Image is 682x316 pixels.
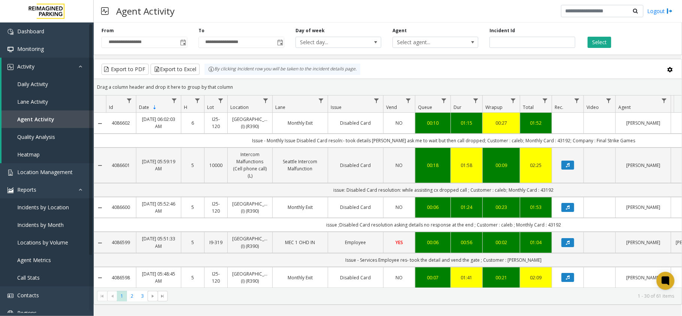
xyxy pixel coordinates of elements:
[471,95,481,106] a: Dur Filter Menu
[109,104,113,110] span: Id
[216,95,226,106] a: Lot Filter Menu
[141,158,176,172] a: [DATE] 05:59:19 AM
[232,116,268,130] a: [GEOGRAPHIC_DATA] (I) (R390)
[232,270,268,285] a: [GEOGRAPHIC_DATA] (I) (R390)
[17,28,44,35] span: Dashboard
[418,104,432,110] span: Queue
[7,187,13,193] img: 'icon'
[150,293,156,299] span: Go to the next page
[110,119,131,127] a: 4086602
[1,75,94,93] a: Daily Activity
[295,27,325,34] label: Day of week
[141,116,176,130] a: [DATE] 06:02:03 AM
[540,95,550,106] a: Total Filter Menu
[186,274,200,281] a: 5
[17,133,55,140] span: Quality Analysis
[207,104,214,110] span: Lot
[141,235,176,249] a: [DATE] 05:51:33 AM
[667,7,673,15] img: logout
[277,274,323,281] a: Monthly Exit
[487,119,515,127] div: 00:27
[620,239,666,246] a: [PERSON_NAME]
[186,162,200,169] a: 5
[184,104,187,110] span: H
[141,270,176,285] a: [DATE] 05:48:45 AM
[588,37,611,48] button: Select
[117,291,127,301] span: Page 1
[403,95,413,106] a: Vend Filter Menu
[160,293,166,299] span: Go to the last page
[525,162,547,169] a: 02:25
[420,162,446,169] a: 00:18
[525,204,547,211] div: 01:53
[1,110,94,128] a: Agent Activity
[439,95,449,106] a: Queue Filter Menu
[620,119,666,127] a: [PERSON_NAME]
[1,128,94,146] a: Quality Analysis
[620,162,666,169] a: [PERSON_NAME]
[232,200,268,215] a: [GEOGRAPHIC_DATA] (I) (R390)
[110,274,131,281] a: 4086598
[110,204,131,211] a: 4086600
[647,7,673,15] a: Logout
[137,291,148,301] span: Page 3
[17,204,69,211] span: Incidents by Location
[333,239,379,246] a: Employee
[333,274,379,281] a: Disabled Card
[7,170,13,176] img: 'icon'
[139,104,149,110] span: Date
[487,239,515,246] div: 00:02
[455,239,478,246] div: 00:56
[17,168,73,176] span: Location Management
[209,270,223,285] a: I25-120
[525,119,547,127] a: 01:52
[331,104,342,110] span: Issue
[17,221,64,228] span: Incidents by Month
[17,116,54,123] span: Agent Activity
[485,104,503,110] span: Wrapup
[620,274,666,281] a: [PERSON_NAME]
[124,95,134,106] a: Id Filter Menu
[7,29,13,35] img: 'icon'
[17,63,34,70] span: Activity
[94,162,106,168] a: Collapse Details
[94,240,106,246] a: Collapse Details
[232,235,268,249] a: [GEOGRAPHIC_DATA] (I) (R390)
[395,239,403,246] span: YES
[17,239,68,246] span: Locations by Volume
[523,104,534,110] span: Total
[388,119,410,127] a: NO
[487,274,515,281] div: 00:21
[420,204,446,211] a: 00:06
[455,204,478,211] a: 01:24
[179,37,187,48] span: Toggle popup
[420,119,446,127] a: 00:10
[420,239,446,246] a: 00:06
[17,45,44,52] span: Monitoring
[110,162,131,169] a: 4086601
[487,162,515,169] a: 00:09
[209,162,223,169] a: 10000
[94,95,682,288] div: Data table
[261,95,271,106] a: Location Filter Menu
[152,104,158,110] span: Sortable
[396,274,403,281] span: NO
[277,158,323,172] a: Seattle Intercom Malfunction
[186,204,200,211] a: 5
[94,80,682,94] div: Drag a column header and drop it here to group by that column
[17,98,48,105] span: Lane Activity
[186,239,200,246] a: 5
[333,119,379,127] a: Disabled Card
[333,204,379,211] a: Disabled Card
[127,291,137,301] span: Page 2
[455,119,478,127] div: 01:15
[276,37,284,48] span: Toggle popup
[620,204,666,211] a: [PERSON_NAME]
[148,291,158,301] span: Go to the next page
